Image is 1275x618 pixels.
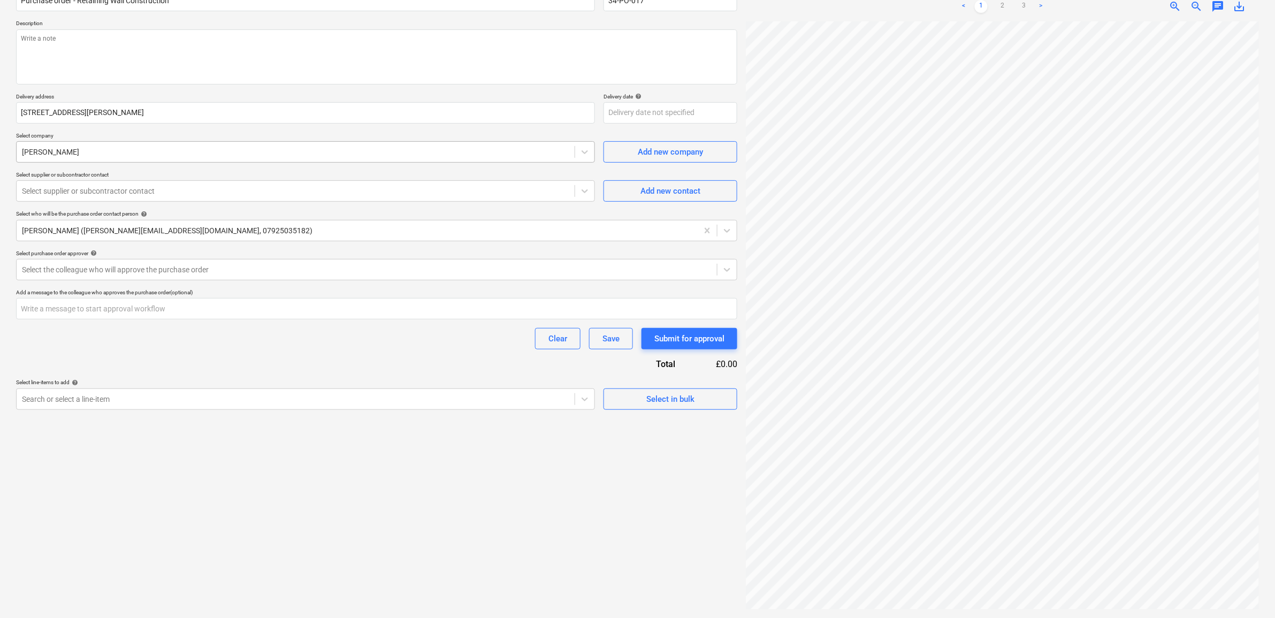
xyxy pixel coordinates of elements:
[16,20,737,29] p: Description
[604,93,737,100] div: Delivery date
[139,211,147,217] span: help
[16,171,595,180] p: Select supplier or subcontractor contact
[693,358,738,370] div: £0.00
[16,102,595,124] input: Delivery address
[633,93,642,100] span: help
[604,180,737,202] button: Add new contact
[589,328,633,349] button: Save
[640,184,700,198] div: Add new contact
[638,145,703,159] div: Add new company
[16,289,737,296] div: Add a message to the colleague who approves the purchase order (optional)
[602,332,620,346] div: Save
[16,298,737,319] input: Write a message to start approval workflow
[548,332,567,346] div: Clear
[598,358,692,370] div: Total
[604,141,737,163] button: Add new company
[16,93,595,102] p: Delivery address
[16,379,595,386] div: Select line-items to add
[70,379,78,386] span: help
[535,328,581,349] button: Clear
[604,388,737,410] button: Select in bulk
[654,332,724,346] div: Submit for approval
[88,250,97,256] span: help
[16,250,737,257] div: Select purchase order approver
[16,210,737,217] div: Select who will be the purchase order contact person
[646,392,694,406] div: Select in bulk
[16,132,595,141] p: Select company
[604,102,737,124] input: Delivery date not specified
[642,328,737,349] button: Submit for approval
